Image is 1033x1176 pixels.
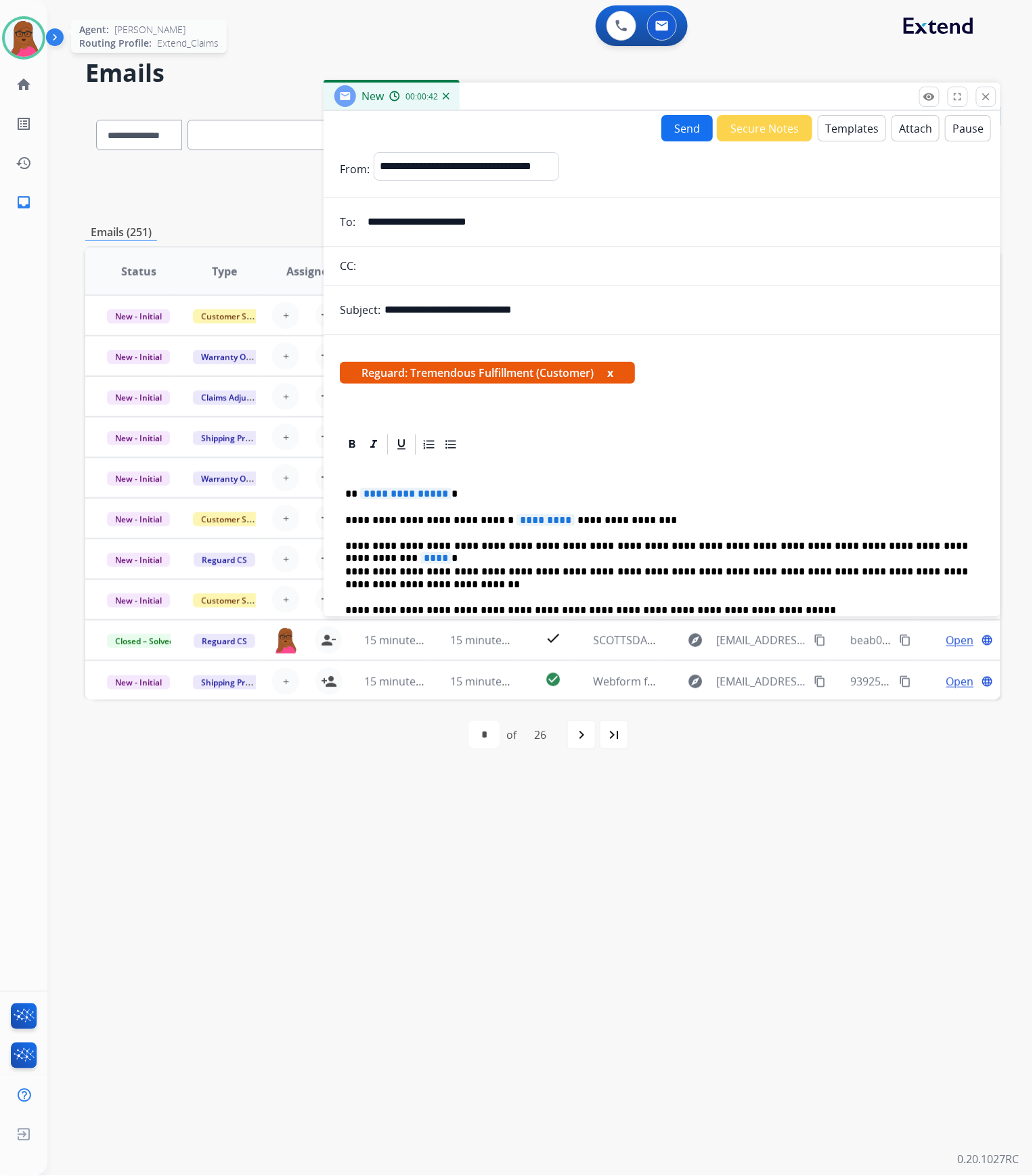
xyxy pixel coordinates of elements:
mat-icon: content_copy [900,634,912,646]
span: + [283,429,289,445]
mat-icon: explore [687,632,703,648]
span: 15 minutes ago [364,674,443,689]
span: [EMAIL_ADDRESS][DOMAIN_NAME] [717,673,807,689]
span: Warranty Ops [193,472,263,486]
mat-icon: person_remove [320,632,336,648]
mat-icon: content_copy [900,675,912,687]
span: Warranty Ops [193,350,263,364]
span: [EMAIL_ADDRESS][DOMAIN_NAME] [717,632,807,648]
mat-icon: person_add [321,510,337,526]
span: New - Initial [107,553,170,567]
button: Templates [818,115,886,141]
span: 00:00:42 [405,91,438,102]
span: New - Initial [107,390,170,405]
span: Assignee [286,263,334,279]
mat-icon: content_copy [814,634,826,646]
mat-icon: person_add [321,429,337,445]
button: Pause [945,115,991,141]
span: + [283,348,289,364]
mat-icon: home [16,76,32,93]
button: + [272,383,299,410]
mat-icon: close [980,91,992,103]
button: + [272,586,299,613]
div: of [506,727,516,743]
span: + [283,510,289,526]
mat-icon: explore [687,673,703,689]
span: + [283,388,289,405]
p: Subject: [340,302,380,318]
mat-icon: person_add [321,470,337,486]
div: Underline [391,434,412,455]
p: From: [340,161,370,177]
span: 15 minutes ago [450,633,529,648]
button: Attach [892,115,940,141]
mat-icon: person_add [321,591,337,608]
mat-icon: language [982,634,994,646]
span: New - Initial [107,675,170,689]
span: Webform from [EMAIL_ADDRESS][DOMAIN_NAME] on [DATE] [593,674,900,689]
span: Shipping Protection [193,431,286,445]
mat-icon: person_add [321,388,337,405]
span: Customer Support [193,593,281,608]
span: New - Initial [107,512,170,526]
button: + [272,424,299,451]
img: avatar [5,19,43,57]
button: + [272,668,299,695]
button: + [272,545,299,572]
span: SCOTTSDALE ACIMA LEASING claim [593,633,770,648]
mat-icon: content_copy [814,675,826,687]
span: New - Initial [107,431,170,445]
span: Agent: [79,23,109,37]
span: [PERSON_NAME] [114,23,185,37]
span: + [283,470,289,486]
span: New - Initial [107,350,170,364]
mat-icon: list_alt [16,116,32,132]
mat-icon: person_add [321,348,337,364]
span: Reguard: Tremendous Fulfillment (Customer) [340,362,635,384]
mat-icon: check [545,630,561,646]
div: Ordered List [419,434,439,455]
span: Customer Support [193,512,281,526]
span: New [361,89,384,104]
button: + [272,464,299,491]
mat-icon: language [982,675,994,687]
mat-icon: check_circle [545,671,561,687]
h2: Emails [85,60,1001,87]
span: Claims Adjudication [193,390,286,405]
span: + [283,591,289,608]
span: Reguard CS [194,634,255,648]
span: Extend_Claims [157,37,219,50]
span: Routing Profile: [79,37,152,50]
span: Reguard CS [194,553,255,567]
mat-icon: person_add [321,307,337,323]
span: + [283,673,289,689]
span: 15 minutes ago [450,674,529,689]
mat-icon: person_add [321,673,337,689]
mat-icon: history [16,155,32,171]
span: + [283,307,289,323]
mat-icon: last_page [606,727,622,743]
p: CC: [340,258,356,274]
button: Send [661,115,713,141]
p: 0.20.1027RC [958,1152,1019,1168]
div: Italic [364,434,384,455]
div: Bullet List [441,434,461,455]
span: Shipping Protection [193,675,286,689]
mat-icon: fullscreen [952,91,964,103]
div: Bold [342,434,362,455]
span: New - Initial [107,309,170,323]
mat-icon: inbox [16,194,32,210]
span: Status [121,263,156,279]
span: New - Initial [107,593,170,608]
mat-icon: navigate_next [573,727,590,743]
button: + [272,302,299,329]
p: To: [340,214,355,230]
span: New - Initial [107,472,170,486]
span: 15 minutes ago [364,633,443,648]
span: Open [946,632,974,648]
span: + [283,551,289,567]
button: + [272,505,299,532]
span: Type [212,263,237,279]
p: Emails (251) [85,224,157,241]
button: Secure Notes [717,115,812,141]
